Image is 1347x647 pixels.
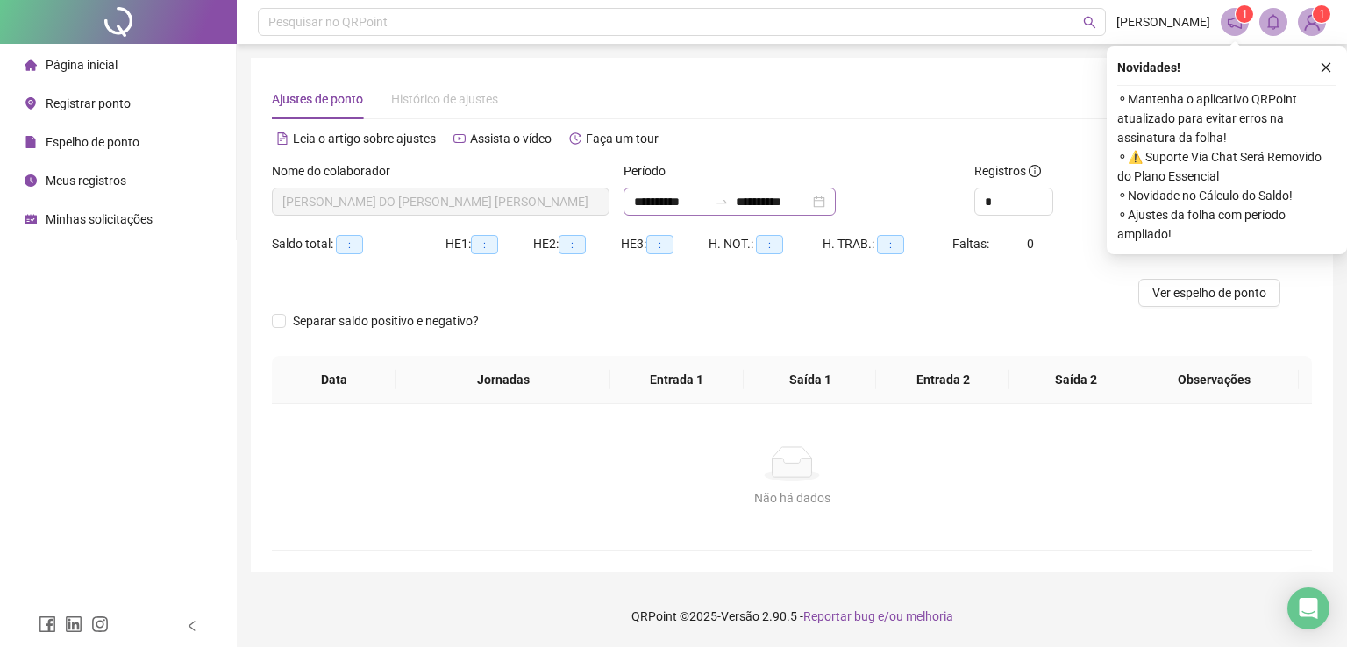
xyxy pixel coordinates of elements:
span: Observações [1144,370,1285,389]
span: --:-- [646,235,673,254]
span: close [1320,61,1332,74]
span: Ver espelho de ponto [1152,283,1266,302]
span: ⚬ Mantenha o aplicativo QRPoint atualizado para evitar erros na assinatura da folha! [1117,89,1336,147]
span: home [25,59,37,71]
span: --:-- [336,235,363,254]
span: history [569,132,581,145]
span: Ajustes de ponto [272,92,363,106]
span: --:-- [471,235,498,254]
span: search [1083,16,1096,29]
span: --:-- [756,235,783,254]
div: Open Intercom Messenger [1287,587,1329,629]
span: Leia o artigo sobre ajustes [293,132,436,146]
span: 1 [1242,8,1248,20]
span: swap-right [715,195,729,209]
span: Registros [974,161,1041,181]
span: Faça um tour [586,132,659,146]
sup: Atualize o seu contato no menu Meus Dados [1313,5,1330,23]
span: Página inicial [46,58,118,72]
th: Entrada 1 [610,356,744,404]
span: schedule [25,213,37,225]
th: Data [272,356,396,404]
th: Saída 1 [744,356,877,404]
footer: QRPoint © 2025 - 2.90.5 - [237,586,1347,647]
span: Histórico de ajustes [391,92,498,106]
div: H. TRAB.: [823,234,952,254]
span: file [25,136,37,148]
th: Entrada 2 [876,356,1009,404]
span: instagram [91,615,109,633]
span: Assista o vídeo [470,132,552,146]
div: HE 3: [621,234,709,254]
span: Faltas: [952,237,992,251]
span: environment [25,97,37,110]
span: Versão [721,609,759,623]
div: Saldo total: [272,234,445,254]
th: Observações [1130,356,1299,404]
span: to [715,195,729,209]
th: Jornadas [396,356,609,404]
label: Nome do colaborador [272,161,402,181]
div: Não há dados [293,488,1291,508]
span: [PERSON_NAME] [1116,12,1210,32]
span: Minhas solicitações [46,212,153,226]
span: left [186,620,198,632]
span: 0 [1027,237,1034,251]
span: facebook [39,615,56,633]
span: Meus registros [46,174,126,188]
span: Espelho de ponto [46,135,139,149]
span: file-text [276,132,289,145]
th: Saída 2 [1009,356,1143,404]
span: clock-circle [25,174,37,187]
button: Ver espelho de ponto [1138,279,1280,307]
span: youtube [453,132,466,145]
span: --:-- [877,235,904,254]
span: bell [1265,14,1281,30]
span: --:-- [559,235,586,254]
span: 1 [1319,8,1325,20]
span: Novidades ! [1117,58,1180,77]
span: ⚬ ⚠️ Suporte Via Chat Será Removido do Plano Essencial [1117,147,1336,186]
span: Reportar bug e/ou melhoria [803,609,953,623]
div: HE 2: [533,234,621,254]
span: JOYCE DO NASCIMENTO LEITE [282,188,599,215]
img: 70695 [1299,9,1325,35]
span: info-circle [1029,165,1041,177]
div: H. NOT.: [709,234,823,254]
span: linkedin [65,615,82,633]
span: Registrar ponto [46,96,131,110]
span: notification [1227,14,1243,30]
span: Separar saldo positivo e negativo? [286,311,486,331]
span: ⚬ Novidade no Cálculo do Saldo! [1117,186,1336,205]
label: Período [624,161,677,181]
sup: 1 [1236,5,1253,23]
div: HE 1: [445,234,533,254]
span: ⚬ Ajustes da folha com período ampliado! [1117,205,1336,244]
